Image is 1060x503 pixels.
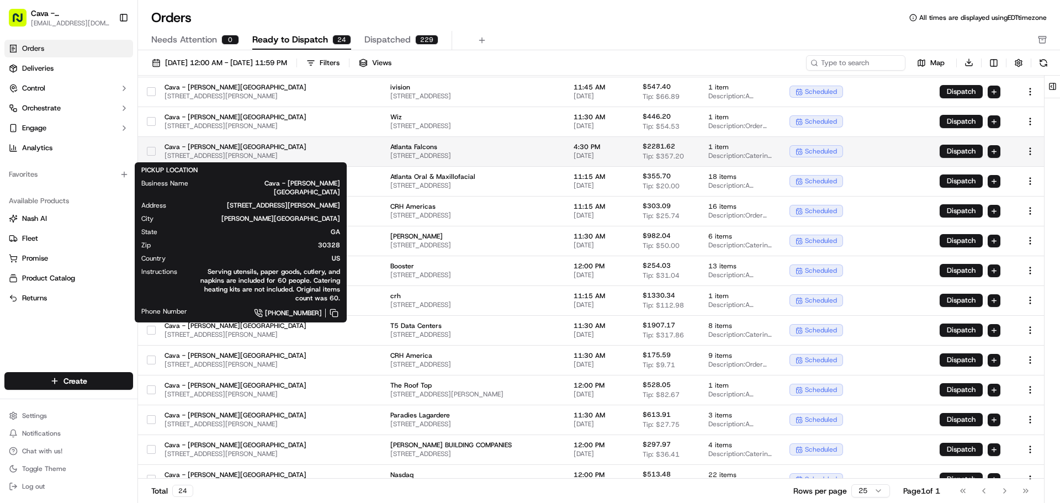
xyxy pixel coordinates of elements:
[390,151,556,160] span: [STREET_ADDRESS]
[940,413,983,426] button: Dispatch
[141,201,166,210] span: Address
[708,121,772,130] span: Description: Order includes grilled chicken and rice, falafel crunch bowls, Greek salad, brownies...
[390,92,556,100] span: [STREET_ADDRESS]
[708,420,772,428] span: Description: A catering order consisting of three Group Bowl Bars with grilled chicken and variou...
[4,230,133,247] button: Fleet
[165,411,306,420] span: Cava - [PERSON_NAME][GEOGRAPHIC_DATA]
[221,35,239,45] div: 0
[930,58,945,68] span: Map
[643,331,684,340] span: Tip: $317.86
[11,105,31,125] img: 1736555255976-a54dd68f-1ca7-489b-9aae-adbdc363a1c4
[9,293,129,303] a: Returns
[805,87,837,96] span: scheduled
[390,381,556,390] span: The Roof Top
[141,254,166,263] span: Country
[940,115,983,128] button: Dispatch
[22,247,84,258] span: Knowledge Base
[805,207,837,215] span: scheduled
[22,234,38,243] span: Fleet
[643,440,671,449] span: $297.97
[165,142,306,151] span: Cava - [PERSON_NAME][GEOGRAPHIC_DATA]
[574,113,625,121] span: 11:30 AM
[4,60,133,77] a: Deliveries
[574,83,625,92] span: 11:45 AM
[574,241,625,250] span: [DATE]
[390,172,556,181] span: Atlanta Oral & Maxillofacial
[574,441,625,449] span: 12:00 PM
[708,321,772,330] span: 8 items
[165,449,306,458] span: [STREET_ADDRESS][PERSON_NAME]
[574,390,625,399] span: [DATE]
[805,266,837,275] span: scheduled
[11,248,20,257] div: 📗
[708,411,772,420] span: 3 items
[22,447,62,456] span: Chat with us!
[141,227,157,236] span: State
[4,166,133,183] div: Favorites
[574,172,625,181] span: 11:15 AM
[141,307,187,316] span: Phone Number
[805,147,837,156] span: scheduled
[31,8,110,19] span: Cava - [PERSON_NAME][GEOGRAPHIC_DATA]
[643,182,680,190] span: Tip: $20.00
[805,236,837,245] span: scheduled
[643,410,671,419] span: $613.91
[78,273,134,282] a: Powered byPylon
[165,360,306,369] span: [STREET_ADDRESS][PERSON_NAME]
[643,142,675,151] span: $2281.62
[805,296,837,305] span: scheduled
[165,470,306,479] span: Cava - [PERSON_NAME][GEOGRAPHIC_DATA]
[574,202,625,211] span: 11:15 AM
[940,353,983,367] button: Dispatch
[23,105,43,125] img: 9188753566659_6852d8bf1fb38e338040_72.png
[141,179,188,188] span: Business Name
[165,381,306,390] span: Cava - [PERSON_NAME][GEOGRAPHIC_DATA]
[390,142,556,151] span: Atlanta Falcons
[415,35,438,45] div: 229
[165,92,306,100] span: [STREET_ADDRESS][PERSON_NAME]
[11,144,74,152] div: Past conversations
[4,426,133,441] button: Notifications
[265,309,322,317] span: [PHONE_NUMBER]
[390,330,556,339] span: [STREET_ADDRESS]
[22,202,31,210] img: 1736555255976-a54dd68f-1ca7-489b-9aae-adbdc363a1c4
[89,242,182,262] a: 💻API Documentation
[574,121,625,130] span: [DATE]
[903,485,940,496] div: Page 1 of 1
[7,242,89,262] a: 📗Knowledge Base
[390,360,556,369] span: [STREET_ADDRESS]
[4,408,133,423] button: Settings
[4,461,133,476] button: Toggle Theme
[390,292,556,300] span: crh
[92,171,96,180] span: •
[643,261,671,270] span: $254.03
[708,330,772,339] span: Description: Catering order for 75 people including 4 Group Bowl Bars with Harissa Honey Chicken ...
[390,262,556,271] span: Booster
[22,411,47,420] span: Settings
[252,33,328,46] span: Ready to Dispatch
[805,356,837,364] span: scheduled
[22,143,52,153] span: Analytics
[643,202,671,210] span: $303.09
[171,214,340,223] span: [PERSON_NAME][GEOGRAPHIC_DATA]
[29,71,199,83] input: Got a question? Start typing here...
[172,485,193,497] div: 24
[4,479,133,494] button: Log out
[301,55,344,71] button: Filters
[805,445,837,454] span: scheduled
[175,227,340,236] span: GA
[4,80,133,97] button: Control
[708,300,772,309] span: Description: A catering order for 24 people, including a Group Bowl Bar with Grilled Chicken and ...
[4,269,133,287] button: Product Catalog
[390,420,556,428] span: [STREET_ADDRESS]
[165,420,306,428] span: [STREET_ADDRESS][PERSON_NAME]
[22,253,48,263] span: Promise
[4,210,133,227] button: Nash AI
[390,321,556,330] span: T5 Data Centers
[574,351,625,360] span: 11:30 AM
[390,113,556,121] span: Wiz
[151,9,192,27] h1: Orders
[9,273,129,283] a: Product Catalog
[9,253,129,263] a: Promise
[22,214,47,224] span: Nash AI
